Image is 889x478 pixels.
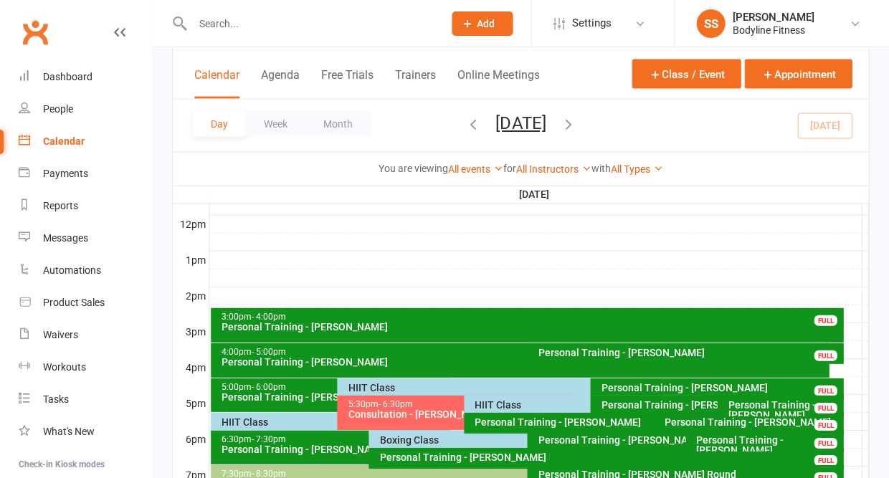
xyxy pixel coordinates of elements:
[173,250,209,268] th: 1pm
[188,14,433,34] input: Search...
[516,163,591,174] a: All Instructors
[19,351,151,383] a: Workouts
[600,382,840,392] div: Personal Training - [PERSON_NAME]
[173,322,209,340] th: 3pm
[246,110,305,136] button: Week
[19,190,151,222] a: Reports
[252,311,286,321] span: - 4:00pm
[43,361,86,373] div: Workouts
[695,434,841,454] div: Personal Training - [PERSON_NAME]
[19,383,151,416] a: Tasks
[379,451,840,462] div: Personal Training - [PERSON_NAME]
[19,319,151,351] a: Waivers
[664,416,841,426] div: Personal Training - [PERSON_NAME]
[221,382,447,391] div: 5:00pm
[19,158,151,190] a: Payments
[495,113,546,133] button: [DATE]
[19,61,151,93] a: Dashboard
[221,444,510,454] div: Personal Training - [PERSON_NAME]
[252,434,286,444] span: - 7:30pm
[474,416,826,426] div: Personal Training - [PERSON_NAME]
[732,11,814,24] div: [PERSON_NAME]
[814,437,837,448] div: FULL
[221,356,826,366] div: Personal Training - [PERSON_NAME]
[600,399,826,409] div: Personal Training - [PERSON_NAME]
[43,426,95,437] div: What's New
[252,468,286,478] span: - 8:30pm
[814,419,837,430] div: FULL
[43,264,101,276] div: Automations
[221,312,840,321] div: 3:00pm
[477,18,495,29] span: Add
[321,67,374,98] button: Free Trials
[43,329,78,340] div: Waivers
[43,393,69,405] div: Tasks
[503,162,516,173] strong: for
[17,14,53,50] a: Clubworx
[173,214,209,232] th: 12pm
[19,125,151,158] a: Calendar
[696,9,725,38] div: SS
[173,429,209,447] th: 6pm
[537,434,826,444] div: Personal Training - [PERSON_NAME] [PERSON_NAME]
[19,222,151,254] a: Messages
[221,347,826,356] div: 4:00pm
[727,399,840,419] div: Personal Training - [PERSON_NAME]
[452,11,513,36] button: Add
[537,347,840,357] div: Personal Training - [PERSON_NAME]
[591,162,611,173] strong: with
[814,402,837,413] div: FULL
[632,59,741,88] button: Class / Event
[194,67,239,98] button: Calendar
[571,7,611,39] span: Settings
[252,381,286,391] span: - 6:00pm
[209,185,862,203] th: [DATE]
[744,59,852,88] button: Appointment
[221,321,840,331] div: Personal Training - [PERSON_NAME]
[611,163,663,174] a: All Types
[43,103,73,115] div: People
[43,135,85,147] div: Calendar
[19,93,151,125] a: People
[43,200,78,211] div: Reports
[474,399,700,409] div: HIIT Class
[173,393,209,411] th: 5pm
[347,382,826,392] div: HIIT Class
[43,71,92,82] div: Dashboard
[221,434,510,444] div: 6:30pm
[379,162,448,173] strong: You are viewing
[448,163,503,174] a: All events
[379,434,667,444] div: Boxing Class
[221,391,447,401] div: Personal Training - [PERSON_NAME]
[221,416,447,426] div: HIIT Class
[43,168,88,179] div: Payments
[19,416,151,448] a: What's New
[814,350,837,360] div: FULL
[43,297,105,308] div: Product Sales
[732,24,814,37] div: Bodyline Fitness
[193,110,246,136] button: Day
[43,232,88,244] div: Messages
[19,287,151,319] a: Product Sales
[173,286,209,304] th: 2pm
[814,315,837,325] div: FULL
[305,110,371,136] button: Month
[173,358,209,376] th: 4pm
[378,398,412,408] span: - 6:30pm
[252,346,286,356] span: - 5:00pm
[261,67,300,98] button: Agenda
[395,67,436,98] button: Trainers
[347,399,573,408] div: 5:30pm
[347,408,573,419] div: Consultation - [PERSON_NAME]
[19,254,151,287] a: Automations
[457,67,539,98] button: Online Meetings
[814,385,837,396] div: FULL
[814,454,837,465] div: FULL
[221,469,826,478] div: 7:30pm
